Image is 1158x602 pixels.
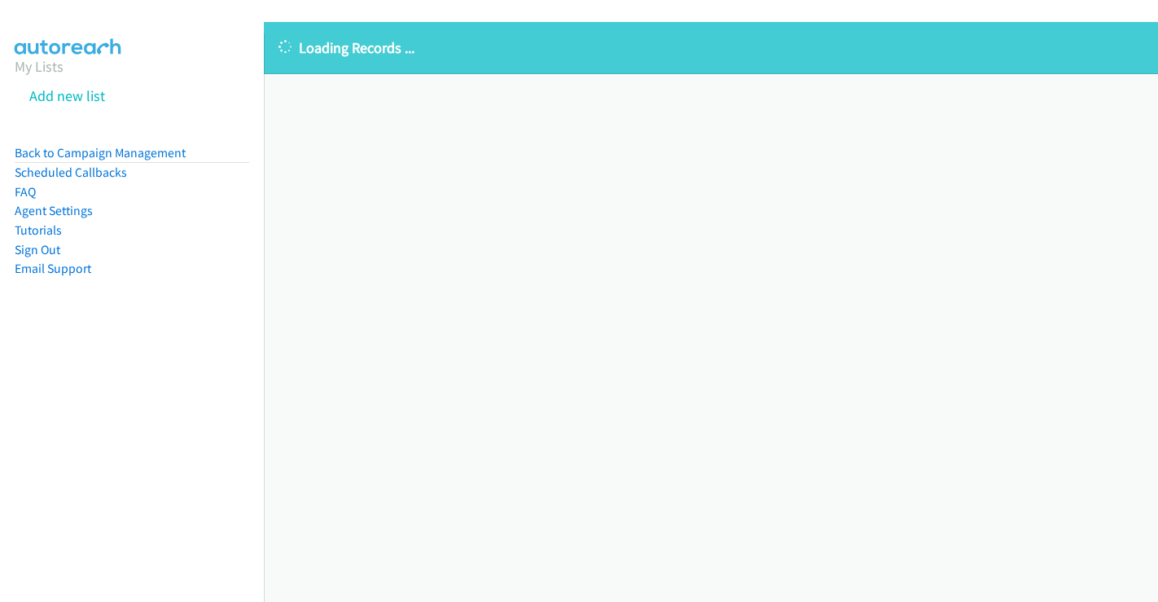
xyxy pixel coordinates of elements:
[15,203,93,218] a: Agent Settings
[29,86,105,105] a: Add new list
[15,165,127,180] a: Scheduled Callbacks
[15,261,91,276] a: Email Support
[15,242,60,257] a: Sign Out
[15,184,36,200] a: FAQ
[15,222,62,238] a: Tutorials
[279,37,1143,59] p: Loading Records ...
[15,57,64,76] a: My Lists
[15,145,186,160] a: Back to Campaign Management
